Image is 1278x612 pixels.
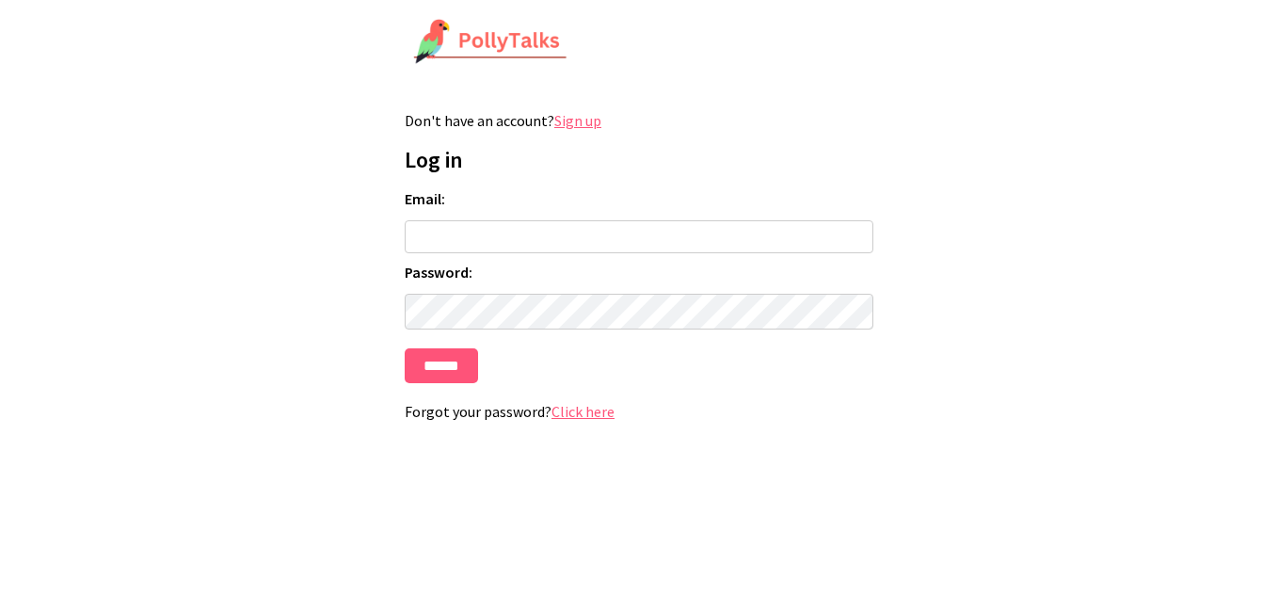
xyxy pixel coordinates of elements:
[554,111,601,130] a: Sign up
[405,189,873,208] label: Email:
[413,19,567,66] img: PollyTalks Logo
[405,111,873,130] p: Don't have an account?
[405,145,873,174] h1: Log in
[405,263,873,282] label: Password:
[551,402,615,421] a: Click here
[405,402,873,421] p: Forgot your password?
